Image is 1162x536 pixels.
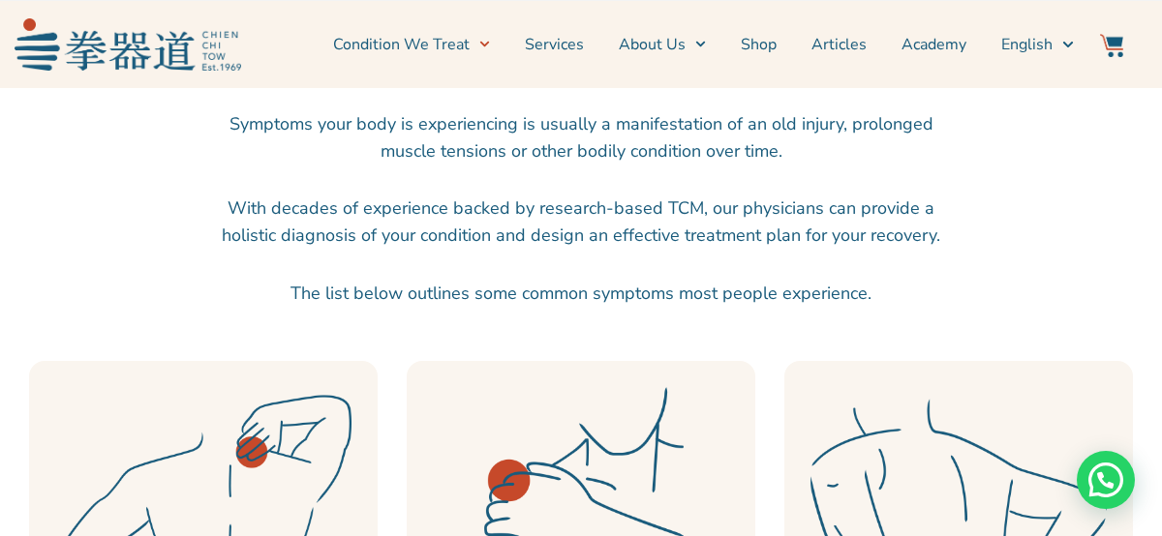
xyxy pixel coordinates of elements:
a: About Us [619,20,706,69]
span: English [1001,33,1053,56]
p: The list below outlines some common symptoms most people experience. [218,280,944,307]
a: Shop [741,20,777,69]
a: Services [525,20,584,69]
nav: Menu [251,20,1074,69]
a: Articles [811,20,867,69]
p: With decades of experience backed by research-based TCM, our physicians can provide a holistic di... [218,194,944,249]
a: Academy [902,20,966,69]
a: English [1001,20,1073,69]
a: Condition We Treat [333,20,490,69]
img: Website Icon-03 [1100,34,1123,57]
p: Symptoms your body is experiencing is usually a manifestation of an old injury, prolonged muscle ... [218,110,944,164]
